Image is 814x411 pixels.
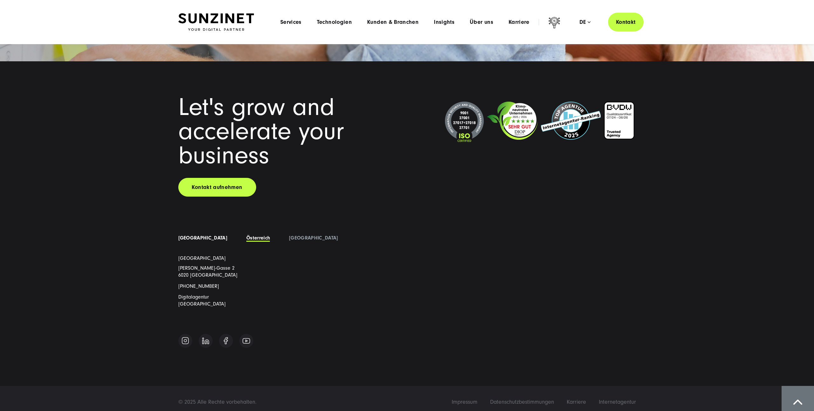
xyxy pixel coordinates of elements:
a: [PERSON_NAME]-Gasse 26020 [GEOGRAPHIC_DATA] [178,265,237,278]
span: [PHONE_NUMBER] [178,283,219,289]
div: de [579,19,591,25]
a: [GEOGRAPHIC_DATA] [178,255,226,262]
img: SUNZINET Full Service Digital Agentur [178,13,254,31]
img: Follow us on Linkedin [202,337,209,344]
span: Karriere [567,399,586,405]
a: [GEOGRAPHIC_DATA] [289,235,338,241]
img: BVDW-Zertifizierung-Weiß [604,102,634,139]
span: Digitalagentur [GEOGRAPHIC_DATA] [178,294,226,307]
a: Technologien [317,19,352,25]
span: Let's grow and accelerate your business [178,93,344,170]
a: Karriere [509,19,530,25]
a: [GEOGRAPHIC_DATA] [178,235,227,241]
span: © 2025 Alle Rechte vorbehalten. [178,399,257,405]
img: Klimaneutrales Unternehmen SUNZINET GmbH [487,102,538,140]
a: Kontakt aufnehmen [178,178,256,197]
span: Internetagentur [599,399,636,405]
a: Über uns [470,19,493,25]
img: Follow us on Facebook [224,337,228,344]
img: Top Internetagentur und Full Service Digitalagentur SUNZINET - 2024 [541,102,601,140]
a: Österreich [246,235,270,241]
a: Services [280,19,302,25]
img: ISO-Siegel_2024_dunkel [445,102,484,143]
span: Impressum [452,399,477,405]
span: Datenschutzbestimmungen [490,399,554,405]
a: Kunden & Branchen [367,19,419,25]
img: Follow us on Youtube [243,338,250,344]
img: Follow us on Instagram [181,337,189,345]
a: Insights [434,19,455,25]
a: Kontakt [608,13,644,31]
